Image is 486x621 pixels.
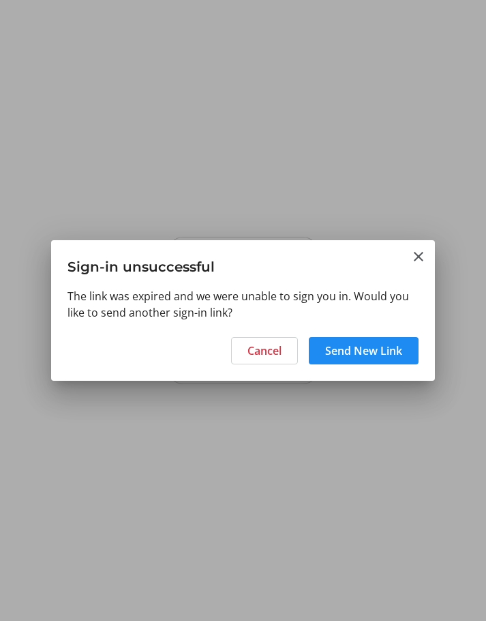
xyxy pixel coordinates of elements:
[51,240,436,287] h3: Sign-in unsuccessful
[231,337,298,364] button: Cancel
[309,337,419,364] button: Send New Link
[410,248,427,265] button: Close
[325,343,402,359] span: Send New Link
[247,343,282,359] span: Cancel
[51,288,436,329] div: The link was expired and we were unable to sign you in. Would you like to send another sign-in link?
